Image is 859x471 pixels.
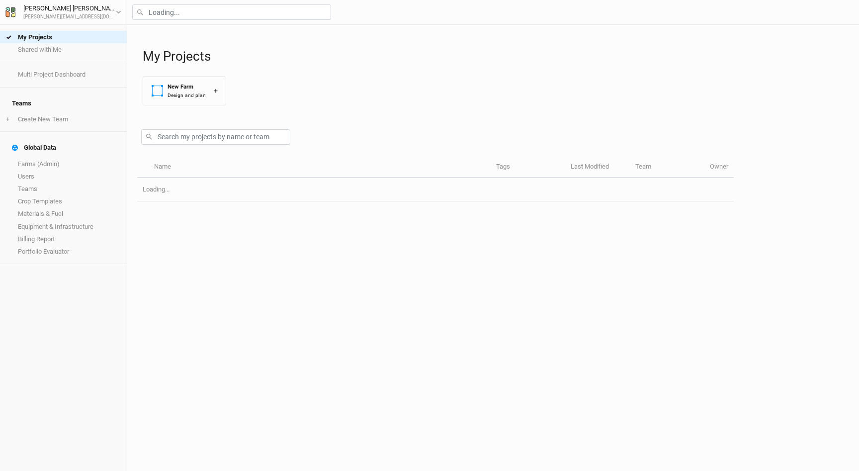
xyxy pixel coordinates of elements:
[6,115,9,123] span: +
[132,4,331,20] input: Loading...
[5,3,122,21] button: [PERSON_NAME] [PERSON_NAME][PERSON_NAME][EMAIL_ADDRESS][DOMAIN_NAME]
[23,13,116,21] div: [PERSON_NAME][EMAIL_ADDRESS][DOMAIN_NAME]
[491,157,565,178] th: Tags
[143,49,849,64] h1: My Projects
[6,94,121,113] h4: Teams
[143,76,226,105] button: New FarmDesign and plan+
[141,129,290,145] input: Search my projects by name or team
[565,157,630,178] th: Last Modified
[148,157,490,178] th: Name
[704,157,734,178] th: Owner
[168,92,206,99] div: Design and plan
[12,144,56,152] div: Global Data
[23,3,116,13] div: [PERSON_NAME] [PERSON_NAME]
[630,157,704,178] th: Team
[137,178,734,201] td: Loading...
[168,83,206,91] div: New Farm
[214,86,218,96] div: +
